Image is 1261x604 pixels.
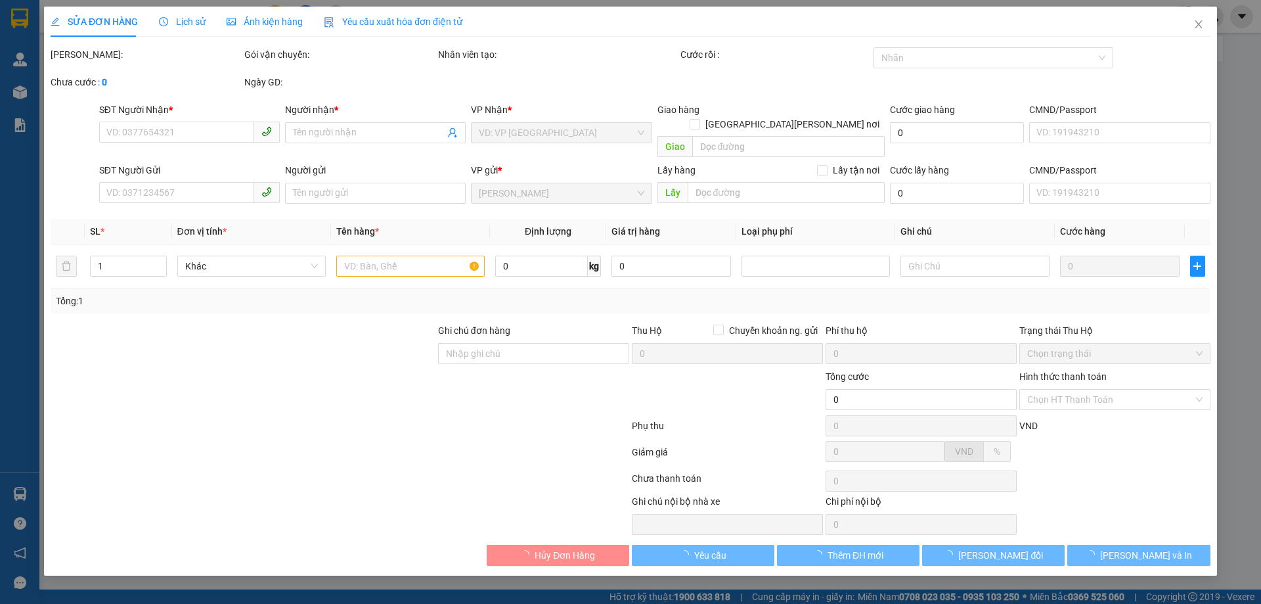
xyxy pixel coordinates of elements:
[1191,261,1204,271] span: plus
[438,343,629,364] input: Ghi chú đơn hàng
[99,163,280,177] div: SĐT Người Gửi
[285,103,466,117] div: Người nhận
[1193,19,1204,30] span: close
[51,47,242,62] div: [PERSON_NAME]:
[159,17,168,26] span: clock-circle
[828,163,885,177] span: Lấy tận nơi
[91,226,101,237] span: SL
[438,325,510,336] label: Ghi chú đơn hàng
[700,117,885,131] span: [GEOGRAPHIC_DATA][PERSON_NAME] nơi
[657,105,699,115] span: Giao hàng
[1086,550,1100,559] span: loading
[630,471,824,494] div: Chưa thanh toán
[692,136,885,157] input: Dọc đường
[51,17,60,26] span: edit
[724,323,823,338] span: Chuyển khoản ng. gửi
[657,182,688,203] span: Lấy
[438,47,678,62] div: Nhân viên tạo:
[51,75,242,89] div: Chưa cước :
[56,294,487,308] div: Tổng: 1
[890,183,1024,204] input: Cước lấy hàng
[813,550,828,559] span: loading
[261,126,272,137] span: phone
[680,47,872,62] div: Cước rồi :
[535,548,595,563] span: Hủy Đơn Hàng
[472,163,652,177] div: VP gửi
[1190,256,1205,277] button: plus
[102,77,107,87] b: 0
[1027,344,1203,363] span: Chọn trạng thái
[944,550,959,559] span: loading
[657,136,692,157] span: Giao
[1060,226,1105,237] span: Cước hàng
[51,16,138,27] span: SỬA ĐƠN HÀNG
[632,545,774,566] button: Yêu cầu
[261,187,272,197] span: phone
[185,256,318,276] span: Khác
[632,494,823,514] div: Ghi chú nội bộ nhà xe
[472,105,508,115] span: VP Nhận
[324,16,462,27] span: Yêu cầu xuất hóa đơn điện tử
[244,75,435,89] div: Ngày GD:
[611,226,660,237] span: Giá trị hàng
[479,183,644,203] span: Cư Kuin
[525,226,571,237] span: Định lượng
[177,226,227,237] span: Đơn vị tính
[826,494,1017,514] div: Chi phí nội bộ
[336,256,485,277] input: VD: Bàn, Ghế
[227,16,303,27] span: Ảnh kiện hàng
[1019,323,1210,338] div: Trạng thái Thu Hộ
[520,550,535,559] span: loading
[680,550,694,559] span: loading
[890,122,1024,143] input: Cước giao hàng
[1100,548,1192,563] span: [PERSON_NAME] và In
[99,103,280,117] div: SĐT Người Nhận
[922,545,1065,566] button: [PERSON_NAME] đổi
[1029,163,1210,177] div: CMND/Passport
[955,446,973,457] span: VND
[994,446,1000,457] span: %
[630,419,824,442] div: Phụ thu
[336,226,379,237] span: Tên hàng
[896,219,1055,244] th: Ghi chú
[826,323,1017,343] div: Phí thu hộ
[688,182,885,203] input: Dọc đường
[1180,7,1217,43] button: Close
[1029,103,1210,117] div: CMND/Passport
[1068,545,1210,566] button: [PERSON_NAME] và In
[244,47,435,62] div: Gói vận chuyển:
[56,256,77,277] button: delete
[487,545,629,566] button: Hủy Đơn Hàng
[901,256,1050,277] input: Ghi Chú
[736,219,895,244] th: Loại phụ phí
[959,548,1044,563] span: [PERSON_NAME] đổi
[285,163,466,177] div: Người gửi
[448,128,458,138] span: user-add
[1019,421,1038,431] span: VND
[632,325,662,336] span: Thu Hộ
[890,165,949,175] label: Cước lấy hàng
[694,548,726,563] span: Yêu cầu
[657,165,696,175] span: Lấy hàng
[1060,256,1180,277] input: 0
[1019,371,1107,382] label: Hình thức thanh toán
[159,16,206,27] span: Lịch sử
[828,548,883,563] span: Thêm ĐH mới
[630,445,824,468] div: Giảm giá
[227,17,236,26] span: picture
[588,256,601,277] span: kg
[826,371,869,382] span: Tổng cước
[890,105,955,115] label: Cước giao hàng
[777,545,919,566] button: Thêm ĐH mới
[324,17,334,28] img: icon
